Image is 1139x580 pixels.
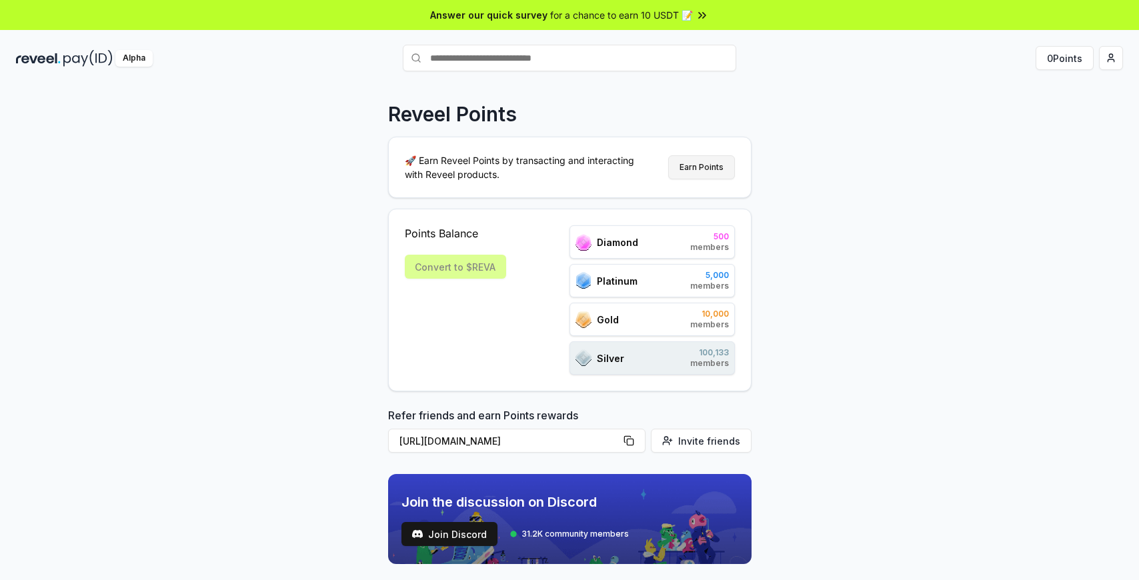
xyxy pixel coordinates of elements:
div: Refer friends and earn Points rewards [388,407,752,458]
span: Join Discord [428,527,487,541]
span: members [690,358,729,369]
button: Invite friends [651,429,752,453]
p: Reveel Points [388,102,517,126]
span: Diamond [597,235,638,249]
span: Platinum [597,274,638,288]
img: ranks_icon [576,311,592,328]
span: Points Balance [405,225,506,241]
img: ranks_icon [576,349,592,367]
img: reveel_dark [16,50,61,67]
img: ranks_icon [576,272,592,289]
div: Alpha [115,50,153,67]
span: members [690,242,729,253]
span: 31.2K community members [521,529,629,539]
span: Join the discussion on Discord [401,493,629,511]
button: Earn Points [668,155,735,179]
span: members [690,319,729,330]
button: [URL][DOMAIN_NAME] [388,429,646,453]
span: for a chance to earn 10 USDT 📝 [550,8,693,22]
button: 0Points [1036,46,1094,70]
span: 5,000 [690,270,729,281]
span: members [690,281,729,291]
img: test [412,529,423,539]
span: Gold [597,313,619,327]
span: 10,000 [690,309,729,319]
span: Invite friends [678,434,740,448]
span: Silver [597,351,624,365]
img: ranks_icon [576,234,592,251]
a: testJoin Discord [401,522,497,546]
span: 100,133 [690,347,729,358]
img: discord_banner [388,474,752,564]
img: pay_id [63,50,113,67]
span: 500 [690,231,729,242]
span: Answer our quick survey [430,8,547,22]
button: Join Discord [401,522,497,546]
p: 🚀 Earn Reveel Points by transacting and interacting with Reveel products. [405,153,645,181]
